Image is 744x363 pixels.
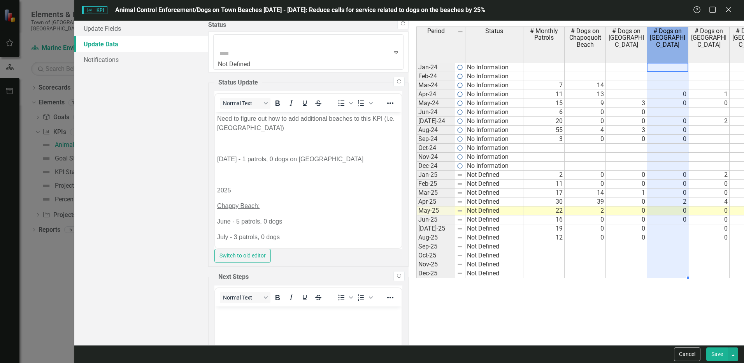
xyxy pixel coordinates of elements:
td: Not Defined [465,189,523,197]
button: Cancel [674,347,700,361]
td: No Information [465,135,523,144]
td: 0 [606,206,647,215]
td: Jan-24 [416,63,455,72]
td: No Information [465,153,523,162]
button: Underline [298,292,311,303]
span: # Dogs on Chapoquoit Beach [566,28,604,48]
td: 4 [565,126,606,135]
td: Mar-24 [416,81,455,90]
button: Save [706,347,728,361]
img: RFFIe5fH8O4AAAAASUVORK5CYII= [457,109,463,115]
img: RFFIe5fH8O4AAAAASUVORK5CYII= [457,91,463,97]
td: 0 [565,180,606,189]
td: 0 [565,233,606,242]
td: 3 [606,99,647,108]
span: Normal Text [223,100,261,106]
td: 20 [523,117,565,126]
td: 0 [606,233,647,242]
a: Update Fields [74,21,208,36]
td: 0 [647,126,688,135]
td: No Information [465,99,523,108]
td: 0 [565,224,606,233]
td: No Information [465,72,523,81]
button: Reveal or hide additional toolbar items [384,292,397,303]
span: Normal Text [223,294,261,301]
img: 8DAGhfEEPCf229AAAAAElFTkSuQmCC [457,217,463,223]
td: Sep-24 [416,135,455,144]
td: 0 [647,189,688,197]
img: RFFIe5fH8O4AAAAASUVORK5CYII= [457,163,463,169]
legend: Status Update [214,78,262,87]
td: 55 [523,126,565,135]
div: Numbered list [354,292,374,303]
legend: Next Steps [214,273,253,282]
button: Block Normal Text [220,98,270,109]
a: Notifications [74,52,208,67]
td: 13 [565,90,606,99]
div: Bullet list [335,292,354,303]
td: Oct-25 [416,251,455,260]
td: 2 [688,117,730,126]
a: Update Data [74,36,208,52]
td: 0 [606,215,647,224]
td: Not Defined [465,251,523,260]
td: Not Defined [465,269,523,278]
img: RFFIe5fH8O4AAAAASUVORK5CYII= [457,118,463,124]
td: 0 [606,224,647,233]
img: 8DAGhfEEPCf229AAAAAElFTkSuQmCC [457,261,463,268]
td: 0 [688,189,730,197]
img: RFFIe5fH8O4AAAAASUVORK5CYII= [457,136,463,142]
td: 1 [606,189,647,197]
span: KPI [82,6,107,14]
td: Oct-24 [416,144,455,153]
span: Animal Control Enforcement/Dogs on Town Beaches [DATE] - [DATE]: Reduce calls for service related... [115,6,485,14]
td: Dec-25 [416,269,455,278]
div: Numbered list [354,98,374,109]
td: 2 [565,206,606,215]
td: Not Defined [465,224,523,233]
img: RFFIe5fH8O4AAAAASUVORK5CYII= [457,64,463,70]
img: 8DAGhfEEPCf229AAAAAElFTkSuQmCC [457,190,463,196]
td: Not Defined [465,171,523,180]
button: Italic [284,292,298,303]
button: Underline [298,98,311,109]
td: 0 [606,171,647,180]
label: Status [208,21,409,30]
img: RFFIe5fH8O4AAAAASUVORK5CYII= [457,100,463,106]
td: 22 [523,206,565,215]
td: 19 [523,224,565,233]
img: RFFIe5fH8O4AAAAASUVORK5CYII= [457,145,463,151]
td: Not Defined [465,260,523,269]
img: 8DAGhfEEPCf229AAAAAElFTkSuQmCC [457,270,463,277]
td: Sep-25 [416,242,455,251]
td: [DATE]-24 [416,117,455,126]
td: May-24 [416,99,455,108]
button: Switch to old editor [214,249,271,263]
td: 14 [565,81,606,90]
td: Not Defined [465,197,523,206]
button: Italic [284,98,298,109]
td: Feb-25 [416,180,455,189]
td: 30 [523,197,565,206]
div: Bullet list [335,98,354,109]
button: Block Normal Text [220,292,270,303]
img: 8DAGhfEEPCf229AAAAAElFTkSuQmCC [457,199,463,205]
td: Mar-25 [416,189,455,197]
img: RFFIe5fH8O4AAAAASUVORK5CYII= [457,82,463,88]
td: Not Defined [465,242,523,251]
td: 0 [606,108,647,117]
img: RFFIe5fH8O4AAAAASUVORK5CYII= [457,127,463,133]
button: Bold [271,292,284,303]
td: No Information [465,63,523,72]
td: 11 [523,180,565,189]
span: Status [485,28,503,35]
img: RFFIe5fH8O4AAAAASUVORK5CYII= [457,73,463,79]
span: # Monthly Patrols [525,28,563,41]
td: 0 [647,206,688,215]
td: 0 [565,171,606,180]
td: Nov-24 [416,153,455,162]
